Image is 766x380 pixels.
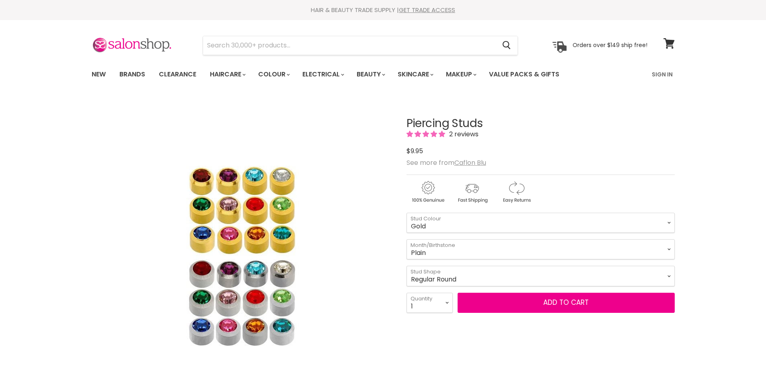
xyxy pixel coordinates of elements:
[407,146,423,156] span: $9.95
[113,66,151,83] a: Brands
[153,66,202,83] a: Clearance
[204,66,251,83] a: Haircare
[351,66,390,83] a: Beauty
[407,180,449,204] img: genuine.gif
[458,293,675,313] button: Add to cart
[203,36,496,55] input: Search
[203,36,518,55] form: Product
[447,129,478,139] span: 2 reviews
[495,180,538,204] img: returns.gif
[647,66,678,83] a: Sign In
[296,66,349,83] a: Electrical
[82,6,685,14] div: HAIR & BEAUTY TRADE SUPPLY |
[82,63,685,86] nav: Main
[454,158,486,167] a: Caflon Blu
[399,6,455,14] a: GET TRADE ACCESS
[483,66,565,83] a: Value Packs & Gifts
[252,66,295,83] a: Colour
[86,63,606,86] ul: Main menu
[392,66,438,83] a: Skincare
[407,129,447,139] span: 5.00 stars
[407,117,675,130] h1: Piercing Studs
[170,140,313,355] img: Piercing Studs
[407,293,453,313] select: Quantity
[86,66,112,83] a: New
[496,36,518,55] button: Search
[573,41,647,49] p: Orders over $149 ship free!
[451,180,493,204] img: shipping.gif
[440,66,481,83] a: Makeup
[407,158,486,167] span: See more from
